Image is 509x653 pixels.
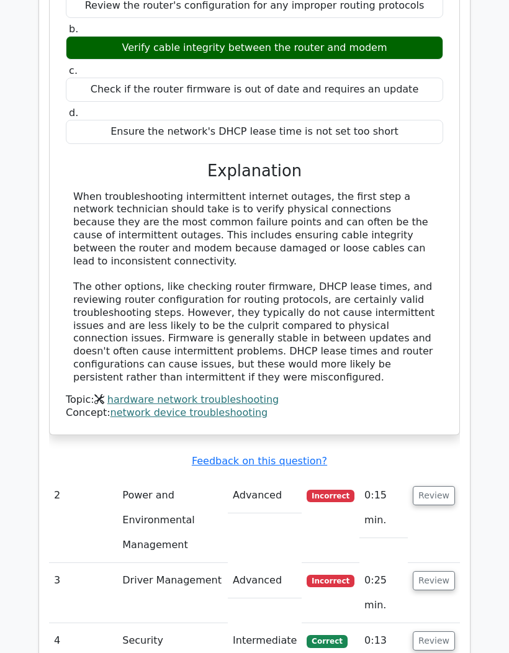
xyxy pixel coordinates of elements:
td: 0:15 min. [359,478,408,538]
td: Advanced [228,478,302,513]
div: Concept: [66,407,443,420]
td: 3 [49,563,117,623]
div: Ensure the network's DHCP lease time is not set too short [66,120,443,144]
a: network device troubleshooting [110,407,268,418]
td: 0:25 min. [359,563,408,623]
td: 2 [49,478,117,563]
a: Feedback on this question? [192,455,327,467]
span: Correct [307,635,347,647]
div: Topic: [66,394,443,407]
button: Review [413,571,455,590]
span: Incorrect [307,490,354,502]
div: Verify cable integrity between the router and modem [66,36,443,60]
div: Check if the router firmware is out of date and requires an update [66,78,443,102]
td: Power and Environmental Management [117,478,228,563]
span: d. [69,107,78,119]
span: b. [69,23,78,35]
td: Advanced [228,563,302,598]
td: Driver Management [117,563,228,623]
h3: Explanation [73,161,436,181]
div: When troubleshooting intermittent internet outages, the first step a network technician should ta... [73,191,436,384]
button: Review [413,486,455,505]
span: c. [69,65,78,76]
a: hardware network troubleshooting [107,394,279,405]
button: Review [413,631,455,651]
span: Incorrect [307,575,354,587]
